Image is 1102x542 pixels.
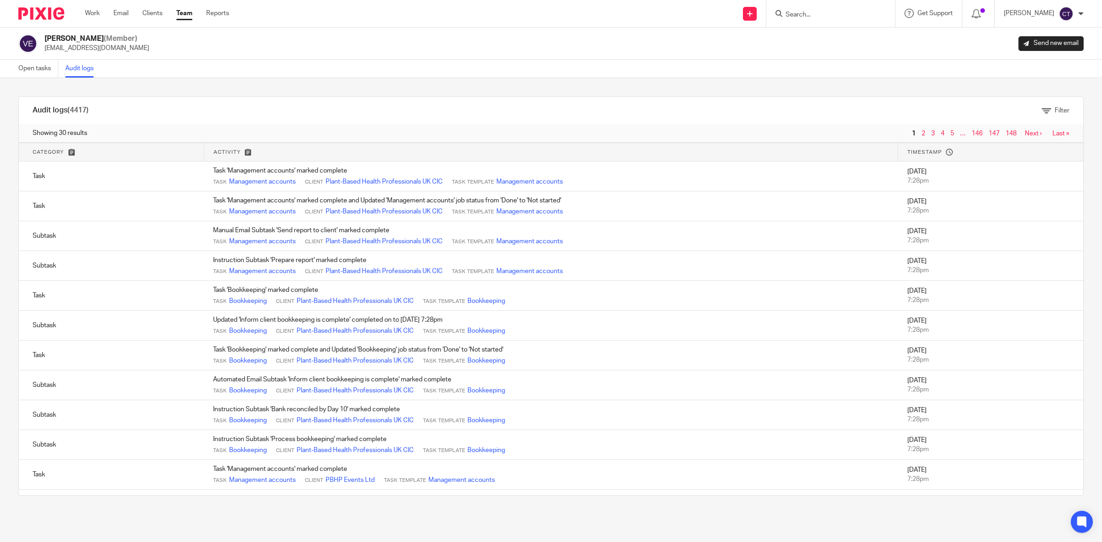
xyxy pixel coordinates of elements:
[452,179,494,186] span: Task Template
[423,328,465,335] span: Task Template
[452,238,494,246] span: Task Template
[423,447,465,454] span: Task Template
[213,417,227,425] span: Task
[229,386,267,395] a: Bookkeeping
[452,208,494,216] span: Task Template
[213,328,227,335] span: Task
[452,268,494,275] span: Task Template
[213,179,227,186] span: Task
[467,386,505,395] a: Bookkeeping
[19,311,204,341] td: Subtask
[907,176,1074,185] div: 7:28pm
[204,221,898,251] td: Manual Email Subtask 'Send report to client' marked complete
[1018,36,1084,51] a: Send new email
[907,296,1074,305] div: 7:28pm
[785,11,867,19] input: Search
[898,251,1083,281] td: [DATE]
[384,477,426,484] span: Task Template
[972,130,983,137] a: 146
[297,326,414,335] a: Plant-Based Health Professionals UK CIC
[19,221,204,251] td: Subtask
[204,311,898,341] td: Updated 'Inform client bookkeeping is complete' completed on to [DATE] 7:28pm
[213,358,227,365] span: Task
[989,130,1000,137] a: 147
[229,207,296,216] a: Management accounts
[907,236,1074,245] div: 7:28pm
[229,237,296,246] a: Management accounts
[142,9,163,18] a: Clients
[19,341,204,370] td: Task
[305,477,323,484] span: Client
[213,298,227,305] span: Task
[898,311,1083,341] td: [DATE]
[45,44,149,53] p: [EMAIL_ADDRESS][DOMAIN_NAME]
[213,477,227,484] span: Task
[213,268,227,275] span: Task
[428,475,495,485] a: Management accounts
[19,430,204,460] td: Subtask
[1052,130,1069,137] a: Last »
[213,208,227,216] span: Task
[898,460,1083,490] td: [DATE]
[950,130,954,137] a: 5
[423,387,465,395] span: Task Template
[204,162,898,191] td: Task 'Management accounts' marked complete
[204,460,898,490] td: Task 'Management accounts' marked complete
[898,490,1083,520] td: [DATE]
[467,296,505,306] a: Bookkeeping
[917,10,953,17] span: Get Support
[326,475,375,485] a: PBHP Events Ltd
[229,177,296,186] a: Management accounts
[467,326,505,335] a: Bookkeeping
[213,447,227,454] span: Task
[958,128,968,139] span: …
[467,356,505,365] a: Bookkeeping
[910,128,918,139] span: 1
[898,162,1083,191] td: [DATE]
[204,281,898,311] td: Task 'Bookkeeping' marked complete
[898,430,1083,460] td: [DATE]
[907,150,942,155] span: Timestamp
[898,400,1083,430] td: [DATE]
[33,150,64,155] span: Category
[19,490,204,520] td: Task
[305,179,323,186] span: Client
[907,385,1074,394] div: 7:28pm
[297,356,414,365] a: Plant-Based Health Professionals UK CIC
[326,207,443,216] a: Plant-Based Health Professionals UK CIC
[1059,6,1074,21] img: svg%3E
[204,341,898,370] td: Task 'Bookkeeping' marked complete and Updated 'Bookkeeping' job status from 'Done' to 'Not started'
[423,298,465,305] span: Task Template
[19,251,204,281] td: Subtask
[898,191,1083,221] td: [DATE]
[907,445,1074,454] div: 7:28pm
[297,386,414,395] a: Plant-Based Health Professionals UK CIC
[907,325,1074,335] div: 7:28pm
[423,358,465,365] span: Task Template
[496,267,563,276] a: Management accounts
[423,417,465,425] span: Task Template
[326,177,443,186] a: Plant-Based Health Professionals UK CIC
[496,177,563,186] a: Management accounts
[898,370,1083,400] td: [DATE]
[229,356,267,365] a: Bookkeeping
[910,130,1069,137] nav: pager
[305,238,323,246] span: Client
[229,296,267,306] a: Bookkeeping
[305,208,323,216] span: Client
[229,416,267,425] a: Bookkeeping
[907,415,1074,424] div: 7:28pm
[276,447,294,454] span: Client
[229,475,296,485] a: Management accounts
[467,446,505,455] a: Bookkeeping
[213,238,227,246] span: Task
[496,237,563,246] a: Management accounts
[45,34,149,44] h2: [PERSON_NAME]
[467,416,505,425] a: Bookkeeping
[19,281,204,311] td: Task
[922,130,925,137] a: 2
[214,150,241,155] span: Activity
[18,7,64,20] img: Pixie
[204,191,898,221] td: Task 'Management accounts' marked complete and Updated 'Management accounts' job status from 'Don...
[176,9,192,18] a: Team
